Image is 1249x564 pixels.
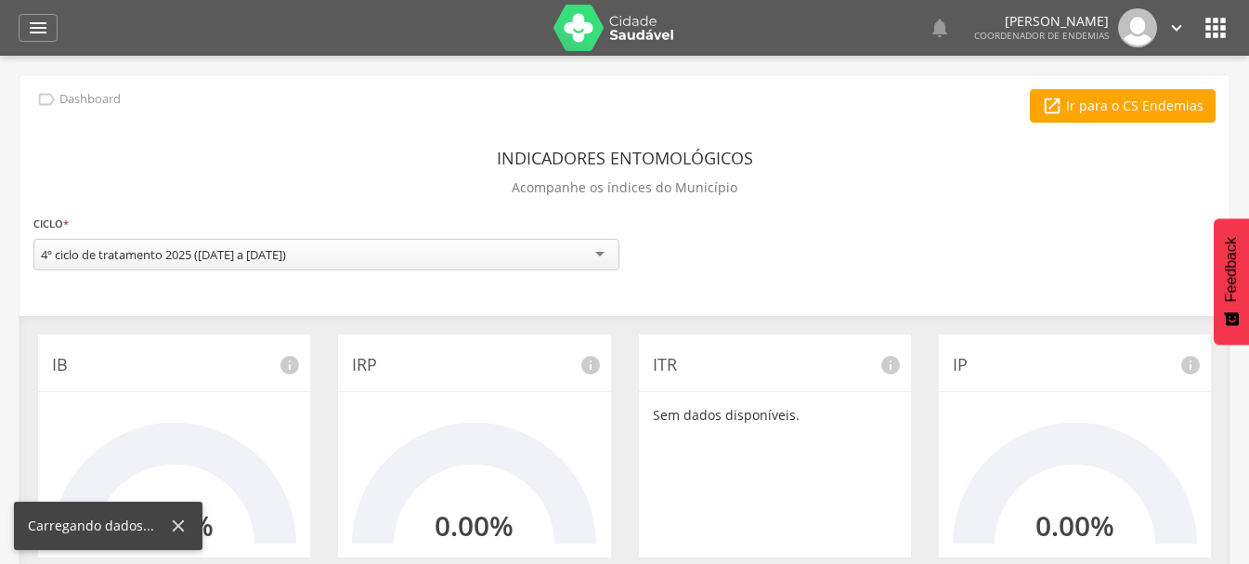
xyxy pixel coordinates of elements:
[953,353,1197,377] p: IP
[497,141,753,175] header: Indicadores Entomológicos
[579,354,602,376] i: info
[33,214,69,234] label: Ciclo
[1223,237,1240,302] span: Feedback
[1166,18,1187,38] i: 
[1042,96,1062,116] i: 
[28,517,168,535] div: Carregando dados...
[41,246,286,263] div: 4º ciclo de tratamento 2025 ([DATE] a [DATE])
[879,354,902,376] i: info
[1201,13,1230,43] i: 
[1030,89,1216,123] a: Ir para o CS Endemias
[352,353,596,377] p: IRP
[929,17,951,39] i: 
[653,406,897,425] p: Sem dados disponíveis.
[435,510,514,541] h2: 0.00%
[1214,218,1249,345] button: Feedback - Mostrar pesquisa
[36,89,57,110] i: 
[512,175,737,201] p: Acompanhe os índices do Município
[1166,8,1187,47] a: 
[279,354,301,376] i: info
[1035,510,1114,541] h2: 0.00%
[1179,354,1202,376] i: info
[974,15,1109,28] p: [PERSON_NAME]
[653,353,897,377] p: ITR
[19,14,58,42] a: 
[929,8,951,47] a: 
[59,92,121,107] p: Dashboard
[52,353,296,377] p: IB
[27,17,49,39] i: 
[974,29,1109,42] span: Coordenador de Endemias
